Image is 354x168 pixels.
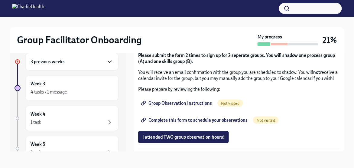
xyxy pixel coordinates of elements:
h6: 3 previous weeks [31,58,65,65]
h2: Group Facilitator Onboarding [17,34,142,46]
a: Week 34 tasks • 1 message [15,75,119,101]
a: Week 41 task [15,106,119,131]
div: 1 task [31,150,41,156]
a: Group Observation Instructions [138,97,216,109]
a: Week 51 task [15,136,119,161]
span: Not visited [217,101,243,106]
h6: Week 3 [31,81,45,87]
div: 4 tasks • 1 message [31,89,67,95]
span: I attended TWO group observation hours! [142,134,225,140]
span: Not visited [253,118,279,123]
p: Please prepare by reviewing the following: [138,86,339,92]
span: Complete this form to schedule your observations [142,117,248,123]
div: 3 previous weeks [25,53,119,71]
strong: My progress [258,34,282,40]
span: Group Observation Instructions [142,100,212,106]
a: Complete this form to schedule your observations [138,114,252,126]
div: 1 task [31,119,41,125]
strong: not [313,70,320,75]
h3: 21% [323,35,337,45]
p: You will receive an email confirmation with the group you are scheduled to shadow. You will recei... [138,69,339,81]
h6: Week 4 [31,111,45,117]
h6: Week 5 [31,141,45,148]
img: CharlieHealth [12,4,44,13]
button: I attended TWO group observation hours! [138,131,229,143]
